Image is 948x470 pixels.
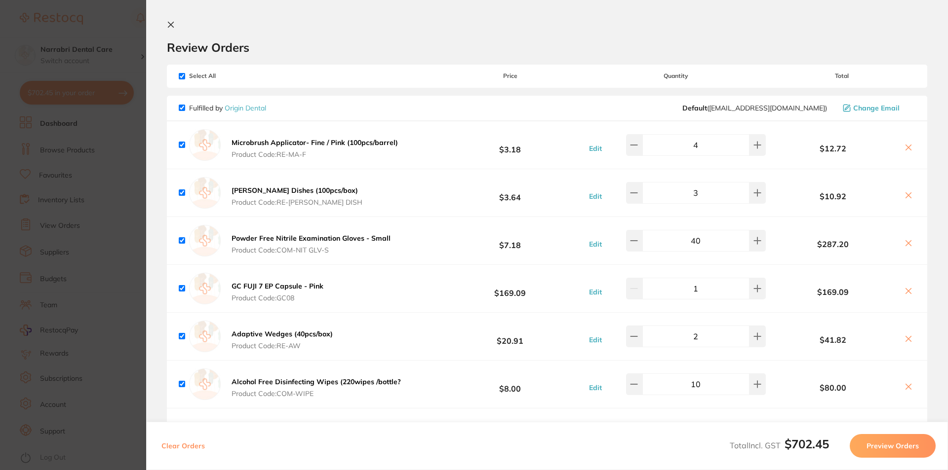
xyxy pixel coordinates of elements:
[232,186,358,195] b: [PERSON_NAME] Dishes (100pcs/box)
[232,390,401,398] span: Product Code: COM-WIPE
[586,383,605,392] button: Edit
[586,288,605,296] button: Edit
[768,240,898,249] b: $287.20
[436,327,584,345] b: $20.91
[840,104,915,112] button: Change Email
[189,225,221,256] img: empty.jpg
[768,72,915,79] span: Total
[586,192,605,201] button: Edit
[229,186,365,207] button: [PERSON_NAME] Dishes (100pcs/box) Product Code:RE-[PERSON_NAME] DISH
[189,104,266,112] p: Fulfilled by
[586,240,605,249] button: Edit
[232,342,333,350] span: Product Code: RE-AW
[584,72,768,79] span: Quantity
[232,294,323,302] span: Product Code: GC08
[179,72,277,79] span: Select All
[436,279,584,297] b: $169.09
[229,329,336,350] button: Adaptive Wedges (40pcs/box) Product Code:RE-AW
[189,177,221,209] img: empty.jpg
[768,192,898,201] b: $10.92
[730,440,829,450] span: Total Incl. GST
[850,434,936,458] button: Preview Orders
[436,183,584,202] b: $3.64
[232,234,391,243] b: Powder Free Nitrile Examination Gloves - Small
[436,375,584,393] b: $8.00
[586,335,605,344] button: Edit
[229,282,326,302] button: GC FUJI 7 EP Capsule - Pink Product Code:GC08
[853,104,900,112] span: Change Email
[229,138,401,159] button: Microbrush Applicator- Fine / Pink (100pcs/barrel) Product Code:RE-MA-F
[189,273,221,304] img: empty.jpg
[232,282,323,290] b: GC FUJI 7 EP Capsule - Pink
[768,144,898,153] b: $12.72
[436,231,584,250] b: $7.18
[768,383,898,392] b: $80.00
[785,436,829,451] b: $702.45
[232,198,362,206] span: Product Code: RE-[PERSON_NAME] DISH
[586,144,605,153] button: Edit
[189,368,221,400] img: empty.jpg
[682,104,707,112] b: Default
[682,104,827,112] span: info@origindental.com.au
[232,329,333,338] b: Adaptive Wedges (40pcs/box)
[232,138,398,147] b: Microbrush Applicator- Fine / Pink (100pcs/barrel)
[232,150,398,158] span: Product Code: RE-MA-F
[232,377,401,386] b: Alcohol Free Disinfecting Wipes (220wipes /bottle?
[189,129,221,161] img: empty.jpg
[436,72,584,79] span: Price
[158,434,208,458] button: Clear Orders
[189,321,221,352] img: empty.jpg
[167,40,927,55] h2: Review Orders
[232,246,391,254] span: Product Code: COM-NIT GLV-S
[436,136,584,154] b: $3.18
[229,377,404,398] button: Alcohol Free Disinfecting Wipes (220wipes /bottle? Product Code:COM-WIPE
[225,104,266,112] a: Origin Dental
[768,288,898,296] b: $169.09
[229,234,394,254] button: Powder Free Nitrile Examination Gloves - Small Product Code:COM-NIT GLV-S
[768,335,898,344] b: $41.82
